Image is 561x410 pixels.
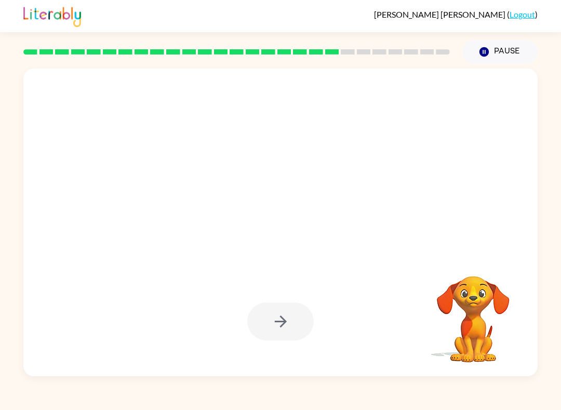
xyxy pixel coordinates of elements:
[374,9,538,19] div: ( )
[374,9,507,19] span: [PERSON_NAME] [PERSON_NAME]
[510,9,535,19] a: Logout
[23,4,81,27] img: Literably
[421,260,525,364] video: Your browser must support playing .mp4 files to use Literably. Please try using another browser.
[462,40,538,64] button: Pause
